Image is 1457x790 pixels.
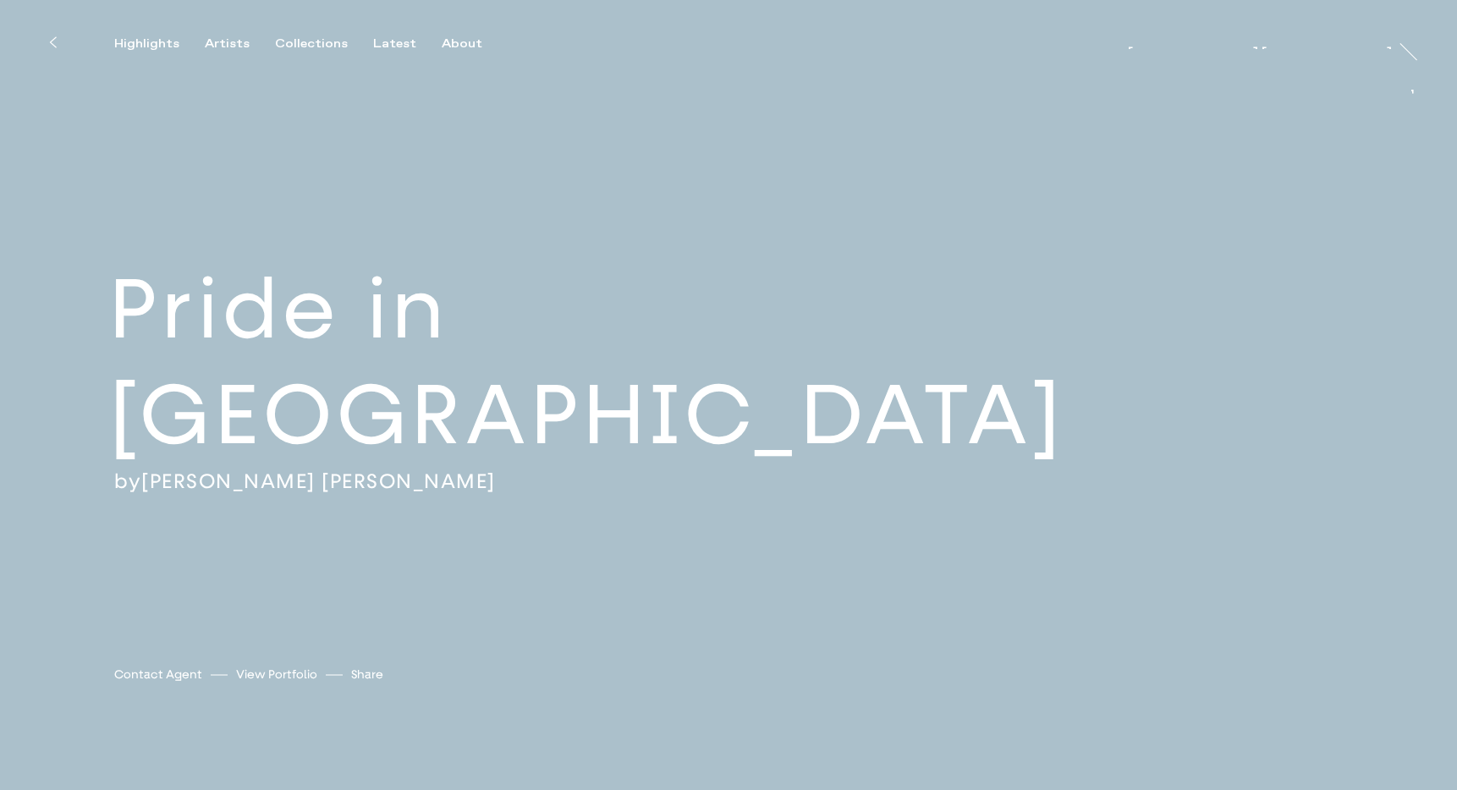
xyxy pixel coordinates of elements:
[1128,48,1392,62] div: [PERSON_NAME] [PERSON_NAME]
[351,663,383,686] button: Share
[141,469,496,494] a: [PERSON_NAME] [PERSON_NAME]
[373,36,442,52] button: Latest
[205,36,275,52] button: Artists
[275,36,373,52] button: Collections
[114,469,141,494] span: by
[114,36,205,52] button: Highlights
[442,36,508,52] button: About
[114,666,202,683] a: Contact Agent
[236,666,317,683] a: View Portfolio
[442,36,482,52] div: About
[109,257,1457,469] h2: Pride in [GEOGRAPHIC_DATA]
[1399,69,1412,220] div: At [PERSON_NAME]
[205,36,250,52] div: Artists
[373,36,416,52] div: Latest
[275,36,348,52] div: Collections
[1411,69,1428,138] a: At [PERSON_NAME]
[114,36,179,52] div: Highlights
[1128,32,1392,49] a: [PERSON_NAME] [PERSON_NAME]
